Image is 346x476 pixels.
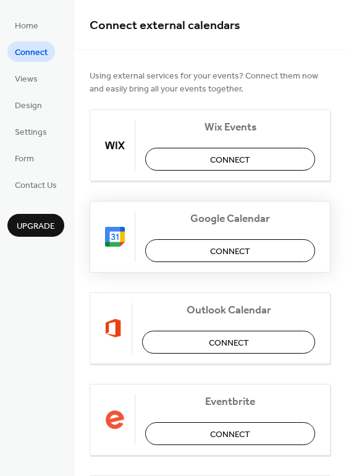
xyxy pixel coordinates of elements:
button: Upgrade [7,214,64,237]
a: Settings [7,121,54,142]
button: Connect [145,148,315,171]
button: Connect [145,239,315,262]
span: Form [15,153,34,166]
span: Outlook Calendar [142,304,315,317]
a: Design [7,95,49,115]
span: Connect [210,154,250,167]
a: Contact Us [7,174,64,195]
img: outlook [105,318,122,338]
span: Connect external calendars [90,14,240,38]
span: Design [15,100,42,113]
span: Wix Events [145,121,315,134]
a: Connect [7,41,55,62]
img: wix [105,135,125,155]
span: Connect [15,46,48,59]
a: Form [7,148,41,168]
span: Home [15,20,38,33]
span: Settings [15,126,47,139]
span: Google Calendar [145,213,315,226]
span: Views [15,73,38,86]
span: Eventbrite [145,396,315,409]
span: Upgrade [17,220,55,233]
span: Contact Us [15,179,57,192]
span: Connect [210,428,250,441]
a: Views [7,68,45,88]
img: google [105,227,125,247]
span: Using external services for your events? Connect them now and easily bring all your events together. [90,70,331,96]
a: Home [7,15,46,35]
span: Connect [209,337,249,350]
span: Connect [210,245,250,258]
button: Connect [142,331,315,354]
img: eventbrite [105,410,125,430]
button: Connect [145,422,315,445]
